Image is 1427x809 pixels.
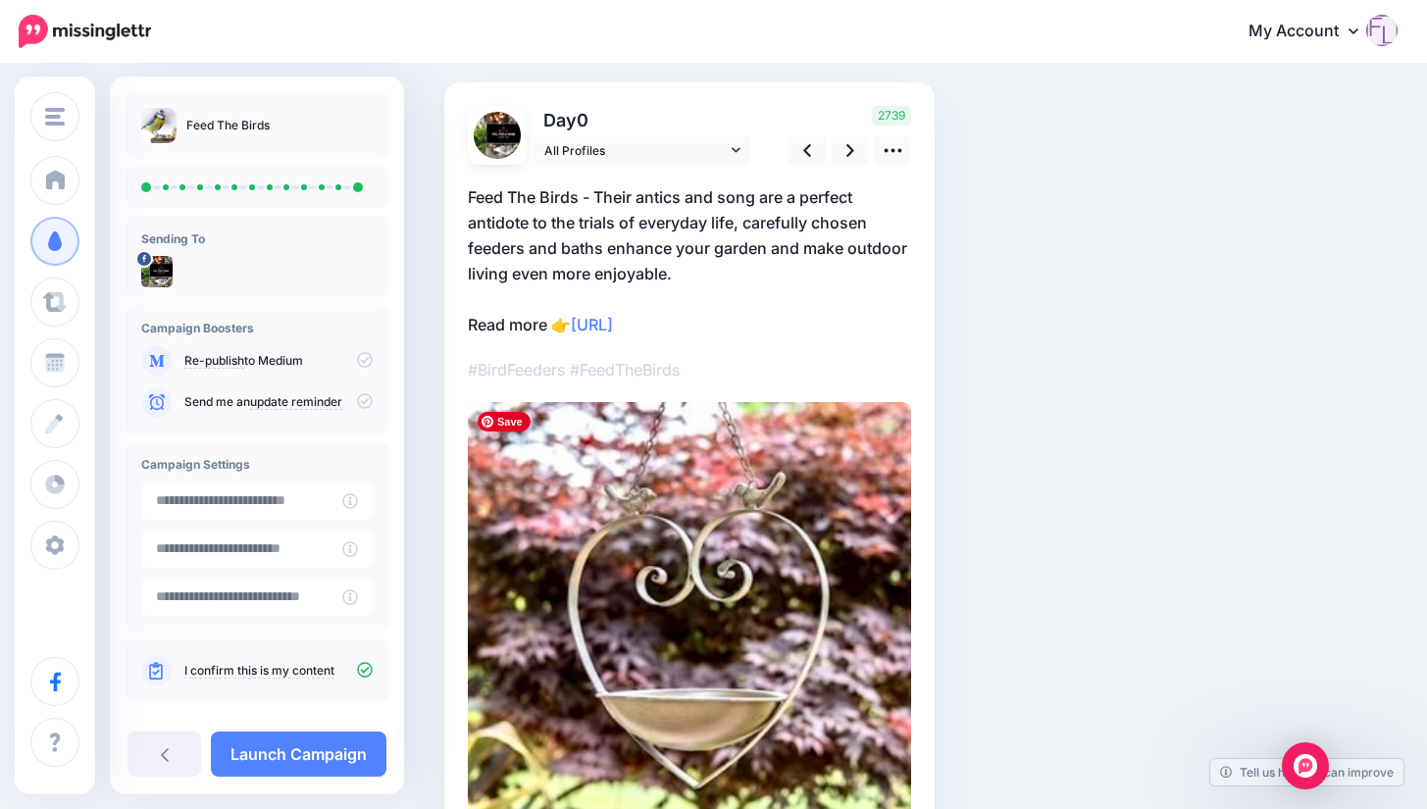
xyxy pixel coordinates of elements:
span: All Profiles [544,140,727,161]
img: d003601dd1569a25134032c82549a1fb_thumb.jpg [141,108,177,143]
span: 0 [577,110,588,130]
a: All Profiles [535,136,750,165]
span: 2739 [872,106,911,126]
a: update reminder [250,394,342,410]
a: I confirm this is my content [184,663,334,679]
a: Tell us how we can improve [1210,759,1403,785]
span: Save [478,412,531,431]
img: menu.png [45,108,65,126]
a: My Account [1229,8,1398,56]
p: Feed The Birds - Their antics and song are a perfect antidote to the trials of everyday life, car... [468,184,911,337]
p: to Medium [184,352,373,370]
div: Open Intercom Messenger [1282,742,1329,789]
p: Day [535,106,753,134]
img: Missinglettr [19,15,151,48]
img: picture-bsa60644.png [141,256,173,287]
h4: Sending To [141,231,373,246]
p: #BirdFeeders #FeedTheBirds [468,357,911,382]
a: Re-publish [184,353,244,369]
p: Feed The Birds [186,116,270,135]
p: Send me an [184,393,373,411]
a: [URL] [571,315,613,334]
img: picture-bsa60644.png [474,112,521,159]
h4: Campaign Settings [141,457,373,472]
h4: Campaign Boosters [141,321,373,335]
